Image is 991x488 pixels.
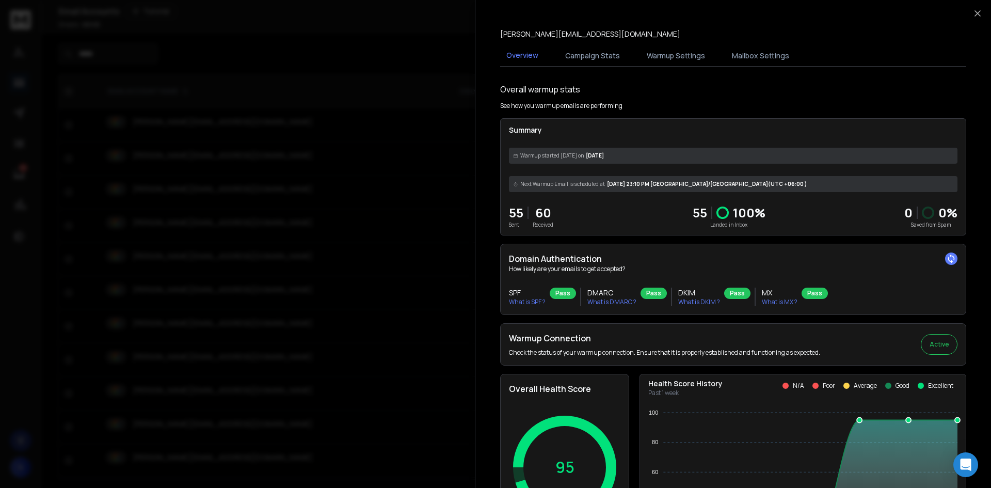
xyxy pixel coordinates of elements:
div: [DATE] 23:10 PM [GEOGRAPHIC_DATA]/[GEOGRAPHIC_DATA] (UTC +06:00 ) [509,176,957,192]
button: Mailbox Settings [726,44,795,67]
h3: DKIM [678,288,720,298]
p: [PERSON_NAME][EMAIL_ADDRESS][DOMAIN_NAME] [500,29,680,39]
p: How likely are your emails to get accepted? [509,265,957,273]
h1: Overall warmup stats [500,83,580,96]
p: Received [533,221,553,229]
p: What is DMARC ? [587,298,636,306]
p: 60 [533,204,553,221]
button: Overview [500,44,545,68]
div: Open Intercom Messenger [953,452,978,477]
p: Excellent [928,382,953,390]
p: See how you warmup emails are performing [500,102,622,110]
div: Pass [641,288,667,299]
p: Good [896,382,909,390]
strong: 0 [904,204,913,221]
p: Sent [509,221,523,229]
p: Saved from Spam [904,221,957,229]
p: 0 % [938,204,957,221]
div: [DATE] [509,148,957,164]
button: Active [921,334,957,355]
p: What is MX ? [762,298,797,306]
p: What is DKIM ? [678,298,720,306]
p: Health Score History [648,379,723,389]
div: Pass [724,288,750,299]
p: Past 1 week [648,389,723,397]
tspan: 80 [652,439,658,445]
h2: Domain Authentication [509,253,957,265]
p: Landed in Inbox [693,221,765,229]
h3: MX [762,288,797,298]
span: Warmup started [DATE] on [520,152,584,160]
p: Summary [509,125,957,135]
tspan: 100 [649,410,658,416]
p: Average [854,382,877,390]
button: Warmup Settings [641,44,711,67]
span: Next Warmup Email is scheduled at [520,180,605,188]
p: What is SPF ? [509,298,546,306]
tspan: 60 [652,469,658,475]
p: Poor [823,382,835,390]
h3: DMARC [587,288,636,298]
p: N/A [793,382,804,390]
p: Check the status of your warmup connection. Ensure that it is properly established and functionin... [509,349,820,357]
p: 95 [555,458,574,477]
h3: SPF [509,288,546,298]
p: 100 % [733,204,765,221]
button: Campaign Stats [559,44,626,67]
p: 55 [693,204,707,221]
div: Pass [550,288,576,299]
h2: Overall Health Score [509,383,620,395]
p: 55 [509,204,523,221]
h2: Warmup Connection [509,332,820,344]
div: Pass [802,288,828,299]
